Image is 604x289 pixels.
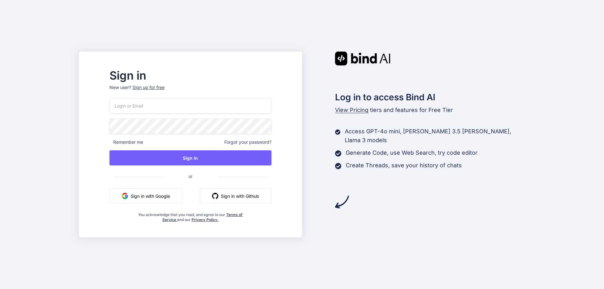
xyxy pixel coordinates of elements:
p: Access GPT-4o mini, [PERSON_NAME] 3.5 [PERSON_NAME], Llama 3 models [345,127,525,145]
span: View Pricing [335,107,368,113]
span: or [163,169,218,184]
button: Sign In [109,150,271,165]
p: Generate Code, use Web Search, try code editor [346,148,478,157]
p: New user? [109,84,271,98]
span: Remember me [109,139,143,145]
p: Create Threads, save your history of chats [346,161,462,170]
a: Privacy Policy. [192,217,219,222]
img: Bind AI logo [335,52,390,65]
input: Login or Email [109,98,271,114]
p: tiers and features for Free Tier [335,106,525,114]
div: You acknowledge that you read, and agree to our and our [137,208,245,222]
button: Sign in with Google [109,188,182,203]
span: Forgot your password? [224,139,271,145]
a: Terms of Service [162,212,243,222]
h2: Sign in [109,70,271,81]
img: google [122,193,128,199]
button: Sign in with Github [200,188,271,203]
div: Sign up for free [132,84,165,91]
h2: Log in to access Bind AI [335,91,525,104]
img: github [212,193,218,199]
img: arrow [335,195,349,209]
